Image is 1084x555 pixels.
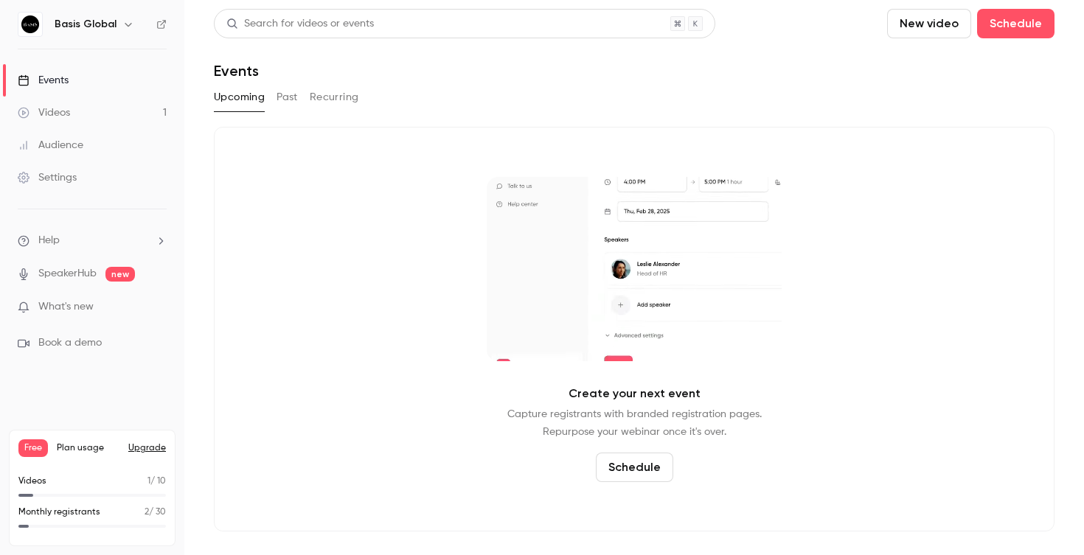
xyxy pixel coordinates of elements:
[596,453,673,482] button: Schedule
[145,508,149,517] span: 2
[57,442,119,454] span: Plan usage
[18,73,69,88] div: Events
[18,475,46,488] p: Videos
[147,475,166,488] p: / 10
[887,9,971,38] button: New video
[128,442,166,454] button: Upgrade
[214,62,259,80] h1: Events
[38,266,97,282] a: SpeakerHub
[145,506,166,519] p: / 30
[38,299,94,315] span: What's new
[310,85,359,109] button: Recurring
[977,9,1055,38] button: Schedule
[38,335,102,351] span: Book a demo
[18,439,48,457] span: Free
[18,138,83,153] div: Audience
[507,405,762,441] p: Capture registrants with branded registration pages. Repurpose your webinar once it's over.
[149,301,167,314] iframe: Noticeable Trigger
[569,385,701,402] p: Create your next event
[214,85,265,109] button: Upcoming
[18,13,42,36] img: Basis Global
[18,506,100,519] p: Monthly registrants
[18,170,77,185] div: Settings
[226,16,374,32] div: Search for videos or events
[38,233,60,248] span: Help
[55,17,117,32] h6: Basis Global
[147,477,150,486] span: 1
[105,267,135,282] span: new
[18,105,70,120] div: Videos
[18,233,167,248] li: help-dropdown-opener
[277,85,298,109] button: Past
